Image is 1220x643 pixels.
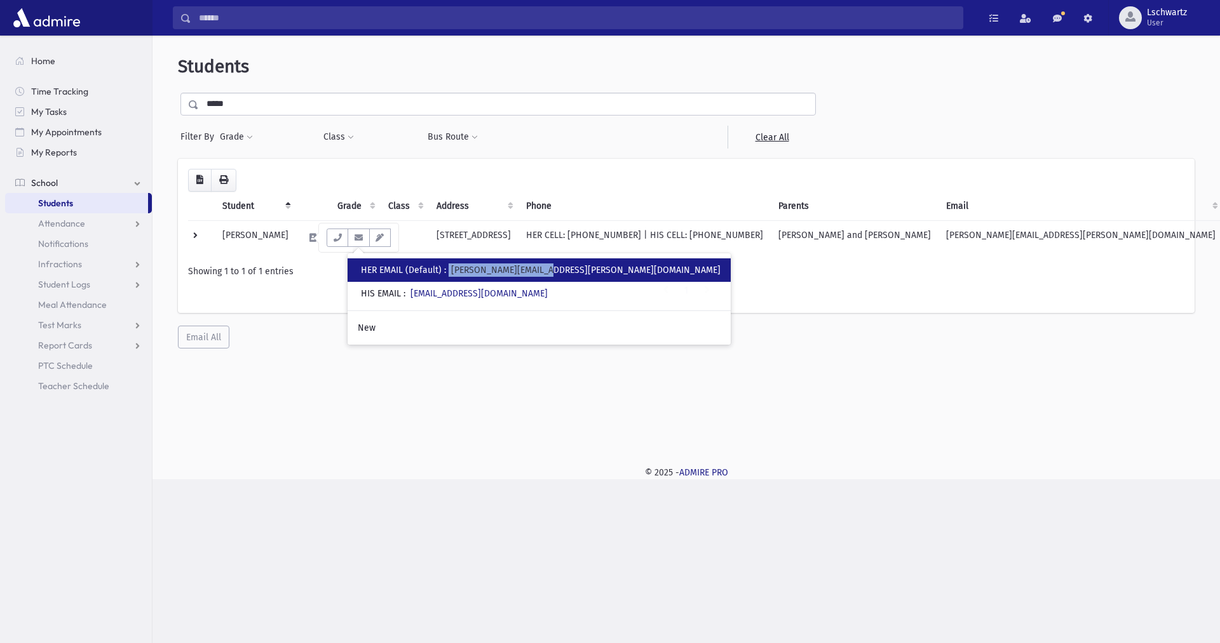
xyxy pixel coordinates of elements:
[771,192,939,221] th: Parents
[5,102,152,122] a: My Tasks
[173,466,1200,479] div: © 2025 -
[178,56,249,77] span: Students
[188,265,1184,278] div: Showing 1 to 1 of 1 entries
[178,326,229,348] button: Email All
[728,126,816,149] a: Clear All
[381,220,429,255] td: 11
[518,220,771,255] td: HER CELL: [PHONE_NUMBER] | HIS CELL: [PHONE_NUMBER]
[31,177,58,189] span: School
[5,274,152,295] a: Student Logs
[211,169,236,192] button: Print
[38,197,73,209] span: Students
[5,51,152,71] a: Home
[38,218,85,229] span: Attendance
[381,192,429,221] th: Class: activate to sort column ascending
[38,258,82,270] span: Infractions
[5,254,152,274] a: Infractions
[5,81,152,102] a: Time Tracking
[361,263,721,277] div: HER EMAIL (Default)
[38,380,109,392] span: Teacher Schedule
[330,220,381,255] td: 11
[219,126,254,149] button: Grade
[5,173,152,193] a: School
[31,55,55,67] span: Home
[771,220,939,255] td: [PERSON_NAME] and [PERSON_NAME]
[10,5,83,30] img: AdmirePro
[180,130,219,143] span: Filter By
[427,126,478,149] button: Bus Route
[348,316,731,340] a: New
[451,265,721,275] a: [PERSON_NAME][EMAIL_ADDRESS][PERSON_NAME][DOMAIN_NAME]
[444,265,446,275] span: :
[38,360,93,371] span: PTC Schedule
[361,287,548,300] div: HIS EMAIL
[5,376,152,396] a: Teacher Schedule
[191,6,963,29] input: Search
[330,192,381,221] th: Grade: activate to sort column ascending
[369,229,391,247] button: Email Templates
[5,295,152,315] a: Meal Attendance
[5,234,152,254] a: Notifications
[38,279,90,290] span: Student Logs
[188,169,212,192] button: CSV
[215,220,296,255] td: [PERSON_NAME]
[410,288,548,299] a: [EMAIL_ADDRESS][DOMAIN_NAME]
[679,467,728,478] a: ADMIRE PRO
[518,192,771,221] th: Phone
[5,355,152,376] a: PTC Schedule
[31,86,88,97] span: Time Tracking
[215,192,296,221] th: Student: activate to sort column descending
[31,126,102,138] span: My Appointments
[38,299,107,310] span: Meal Attendance
[31,147,77,158] span: My Reports
[403,288,405,299] span: :
[429,192,518,221] th: Address: activate to sort column ascending
[38,319,81,331] span: Test Marks
[323,126,355,149] button: Class
[1147,8,1187,18] span: Lschwartz
[5,213,152,234] a: Attendance
[5,122,152,142] a: My Appointments
[1147,18,1187,28] span: User
[5,335,152,355] a: Report Cards
[5,142,152,162] a: My Reports
[5,315,152,335] a: Test Marks
[5,193,148,213] a: Students
[38,340,92,351] span: Report Cards
[429,220,518,255] td: [STREET_ADDRESS]
[38,238,88,249] span: Notifications
[31,106,67,117] span: My Tasks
